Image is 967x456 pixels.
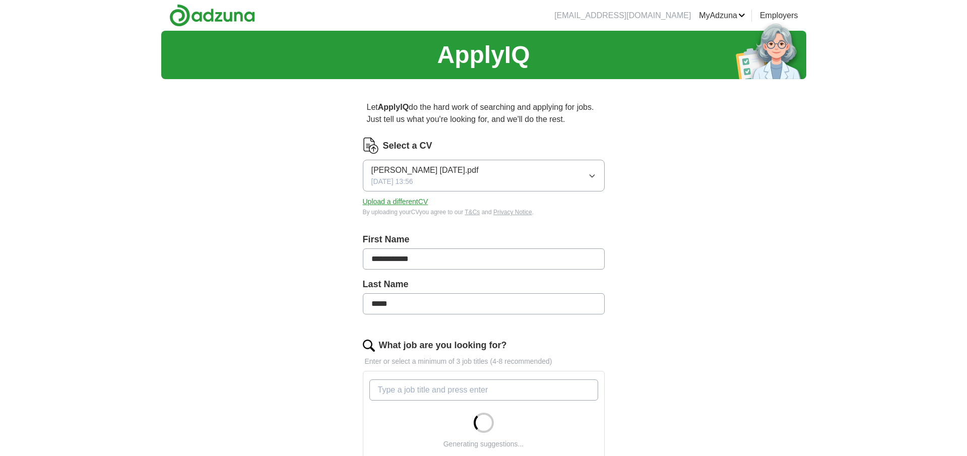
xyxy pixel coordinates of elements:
[437,37,530,73] h1: ApplyIQ
[699,10,745,22] a: MyAdzuna
[760,10,798,22] a: Employers
[554,10,691,22] li: [EMAIL_ADDRESS][DOMAIN_NAME]
[363,97,605,129] p: Let do the hard work of searching and applying for jobs. Just tell us what you're looking for, an...
[363,233,605,246] label: First Name
[363,160,605,191] button: [PERSON_NAME] [DATE].pdf[DATE] 13:56
[443,439,524,449] div: Generating suggestions...
[363,138,379,154] img: CV Icon
[493,209,532,216] a: Privacy Notice
[383,139,432,153] label: Select a CV
[465,209,480,216] a: T&Cs
[371,176,413,187] span: [DATE] 13:56
[369,379,598,401] input: Type a job title and press enter
[378,103,409,111] strong: ApplyIQ
[169,4,255,27] img: Adzuna logo
[363,208,605,217] div: By uploading your CV you agree to our and .
[379,339,507,352] label: What job are you looking for?
[363,340,375,352] img: search.png
[363,197,428,207] button: Upload a differentCV
[371,164,479,176] span: [PERSON_NAME] [DATE].pdf
[363,356,605,367] p: Enter or select a minimum of 3 job titles (4-8 recommended)
[363,278,605,291] label: Last Name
